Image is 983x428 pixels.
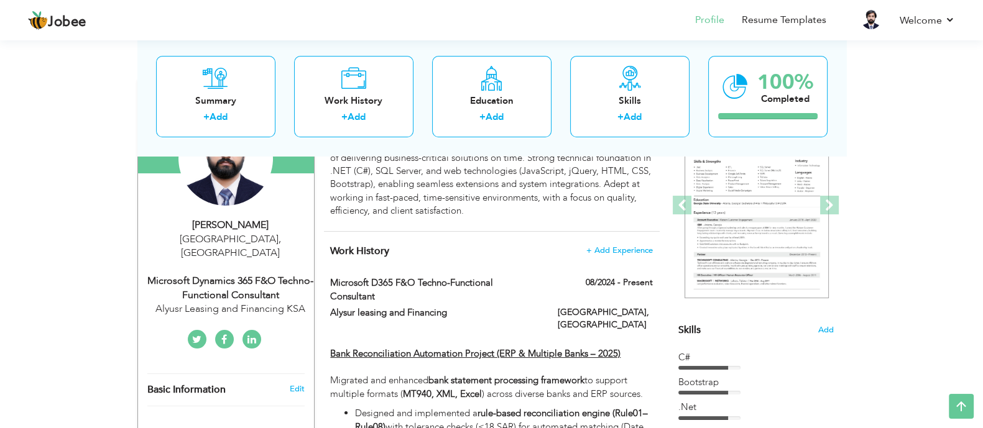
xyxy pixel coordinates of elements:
label: Microsoft D365 F&O Techno-Functional Consultant [330,276,539,303]
span: + Add Experience [586,246,653,255]
h4: This helps to show the companies you have worked for. [330,245,652,257]
label: + [203,111,210,124]
a: Add [348,111,366,124]
div: 100% [757,72,813,93]
img: Profile Img [861,9,881,29]
a: Jobee [28,11,86,30]
label: Alysur leasing and Financing [330,306,539,319]
span: Work History [330,244,389,258]
div: Skills [580,94,680,107]
a: Resume Templates [742,13,826,27]
strong: bank statement processing framework [428,374,584,386]
span: Basic Information [147,385,226,396]
div: Completed [757,93,813,106]
div: Microsoft Dynamics 365 F&O Techno-Functional Consultant [147,274,314,303]
span: , [279,232,281,246]
a: Profile [695,13,724,27]
label: + [479,111,486,124]
div: Summary [166,94,265,107]
a: Add [486,111,504,124]
label: + [617,111,624,124]
a: Add [210,111,228,124]
div: C# [678,351,834,364]
strong: Bank Reconciliation Automation Project (ERP & Multiple Banks – 2025) [330,347,621,360]
div: [GEOGRAPHIC_DATA] [GEOGRAPHIC_DATA] [147,232,314,261]
strong: MT940, XML, Excel [403,388,482,400]
a: Edit [289,383,304,394]
img: Muhammad Azhar Saeed [178,111,273,206]
div: .Net [678,401,834,414]
div: Alyusr Leasing and Financing KSA [147,302,314,316]
a: Welcome [900,13,955,28]
label: 08/2024 - Present [586,276,653,289]
img: jobee.io [28,11,48,30]
div: Work History [304,94,404,107]
a: Add [624,111,642,124]
span: Add [818,324,834,336]
div: [PERSON_NAME] [147,218,314,232]
label: + [341,111,348,124]
div: Education [442,94,542,107]
span: Jobee [48,16,86,29]
div: Results-driven Dynamics 365 Finance & Operations Technical Consultant with 4+ years of experience... [330,111,652,217]
div: Bootstrap [678,376,834,389]
p: Migrated and enhanced to support multiple formats ( ) across diverse banks and ERP sources. [330,334,652,401]
label: [GEOGRAPHIC_DATA], [GEOGRAPHIC_DATA] [558,306,653,331]
span: Skills [678,323,701,337]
